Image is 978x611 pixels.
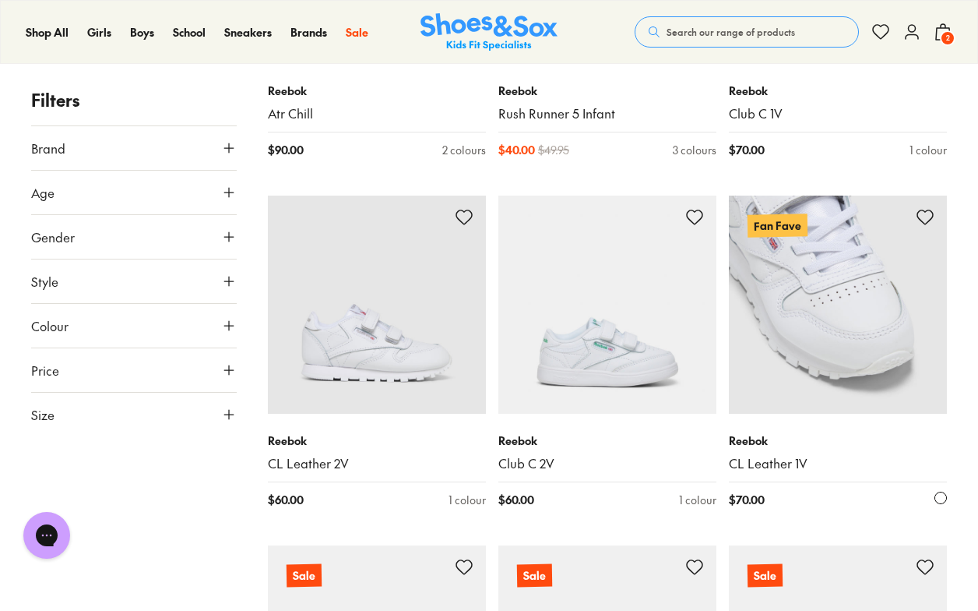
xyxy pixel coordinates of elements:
[31,304,237,348] button: Colour
[449,492,486,508] div: 1 colour
[498,455,716,472] a: Club C 2V
[268,142,304,158] span: $ 90.00
[442,142,486,158] div: 2 colours
[268,492,304,508] span: $ 60.00
[87,24,111,41] a: Girls
[268,455,486,472] a: CL Leather 2V
[16,507,78,564] iframe: Gorgias live chat messenger
[729,196,947,414] a: Fan Fave
[31,361,59,380] span: Price
[498,492,534,508] span: $ 60.00
[268,105,486,122] a: Atr Chill
[673,142,716,158] div: 3 colours
[498,142,535,158] span: $ 40.00
[729,105,947,122] a: Club C 1V
[31,87,237,113] p: Filters
[748,563,783,587] p: Sale
[87,24,111,40] span: Girls
[287,563,322,587] p: Sale
[31,228,75,246] span: Gender
[940,30,955,46] span: 2
[224,24,272,40] span: Sneakers
[538,142,569,158] span: $ 49.95
[31,348,237,392] button: Price
[635,16,859,48] button: Search our range of products
[420,13,558,51] img: SNS_Logo_Responsive.svg
[747,213,807,238] p: Fan Fave
[31,405,55,424] span: Size
[290,24,327,41] a: Brands
[31,393,237,436] button: Size
[26,24,69,41] a: Shop All
[31,272,58,291] span: Style
[173,24,206,40] span: School
[224,24,272,41] a: Sneakers
[31,126,237,170] button: Brand
[679,492,716,508] div: 1 colour
[130,24,154,41] a: Boys
[934,15,952,49] button: 2
[31,171,237,214] button: Age
[31,183,55,202] span: Age
[909,142,947,158] div: 1 colour
[498,433,716,449] p: Reebok
[729,433,947,449] p: Reebok
[31,215,237,259] button: Gender
[420,13,558,51] a: Shoes & Sox
[498,105,716,122] a: Rush Runner 5 Infant
[26,24,69,40] span: Shop All
[729,492,765,508] span: $ 70.00
[290,24,327,40] span: Brands
[667,25,795,39] span: Search our range of products
[729,83,947,99] p: Reebok
[268,433,486,449] p: Reebok
[346,24,368,41] a: Sale
[130,24,154,40] span: Boys
[729,142,765,158] span: $ 70.00
[498,83,716,99] p: Reebok
[517,563,552,587] p: Sale
[346,24,368,40] span: Sale
[31,316,69,335] span: Colour
[31,139,65,157] span: Brand
[31,260,237,303] button: Style
[729,455,947,472] a: CL Leather 1V
[173,24,206,41] a: School
[268,83,486,99] p: Reebok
